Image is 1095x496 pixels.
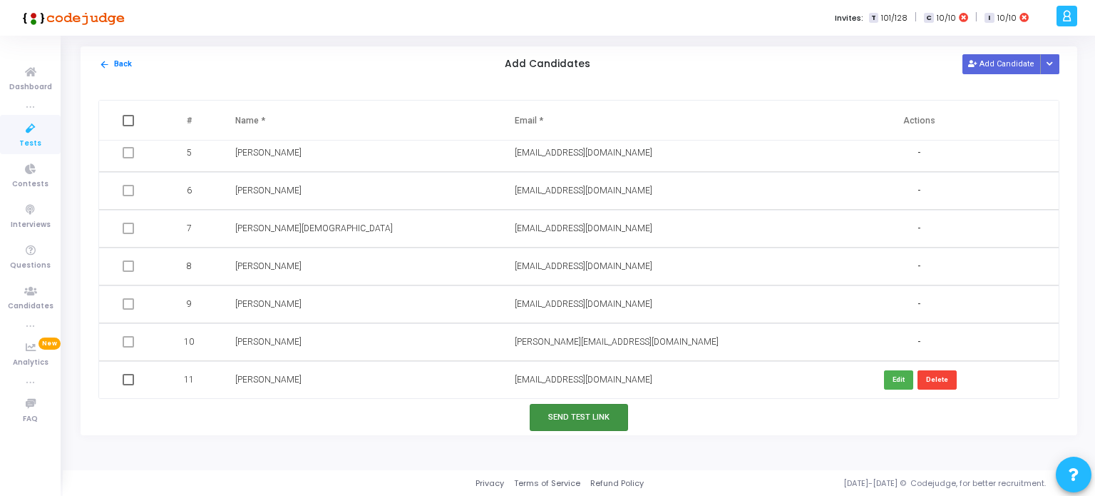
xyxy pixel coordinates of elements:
button: Delete [917,370,957,390]
span: Questions [10,260,51,272]
button: Edit [884,370,913,390]
button: Back [98,58,133,71]
span: - [917,336,920,348]
span: [PERSON_NAME] [235,375,302,385]
button: Send Test Link [530,404,628,430]
span: 101/128 [881,12,908,24]
span: [EMAIL_ADDRESS][DOMAIN_NAME] [515,261,652,271]
span: | [915,10,917,25]
span: [PERSON_NAME] [235,186,302,196]
span: [EMAIL_ADDRESS][DOMAIN_NAME] [515,375,652,385]
span: 10/10 [937,12,956,24]
span: I [985,13,994,24]
img: logo [18,4,125,32]
span: T [869,13,878,24]
span: [PERSON_NAME] [235,337,302,347]
span: 6 [187,184,192,197]
span: - [917,223,920,235]
div: Button group with nested dropdown [1040,54,1060,74]
span: 10 [184,335,194,348]
span: - [917,260,920,273]
a: Terms of Service [514,477,580,490]
span: Interviews [11,219,51,231]
span: 10/10 [997,12,1017,24]
th: Actions [779,101,1059,141]
span: - [917,147,920,159]
label: Invites: [835,12,863,24]
span: New [38,338,61,350]
span: [EMAIL_ADDRESS][DOMAIN_NAME] [515,148,652,158]
mat-icon: arrow_back [99,59,110,70]
span: [EMAIL_ADDRESS][DOMAIN_NAME] [515,186,652,196]
span: [PERSON_NAME] [235,261,302,271]
span: 7 [187,222,192,235]
div: [DATE]-[DATE] © Codejudge, for better recruitment. [644,477,1077,490]
th: Email * [500,101,780,141]
span: Tests [19,138,41,150]
span: C [924,13,933,24]
span: 9 [187,298,192,310]
span: [EMAIL_ADDRESS][DOMAIN_NAME] [515,223,652,233]
span: Analytics [13,357,48,369]
th: # [160,101,222,141]
a: Refund Policy [590,477,644,490]
span: 5 [187,146,192,159]
span: - [917,185,920,197]
a: Privacy [475,477,504,490]
span: [PERSON_NAME][EMAIL_ADDRESS][DOMAIN_NAME] [515,337,719,347]
span: Candidates [8,300,53,313]
span: [EMAIL_ADDRESS][DOMAIN_NAME] [515,299,652,309]
span: Dashboard [9,81,52,93]
button: Add Candidate [962,54,1041,74]
th: Name * [221,101,500,141]
span: | [975,10,977,25]
span: 8 [187,260,192,273]
span: - [917,298,920,310]
span: Contests [12,178,48,191]
h5: Add Candidates [505,59,590,71]
span: [PERSON_NAME] [235,299,302,309]
span: FAQ [23,413,38,425]
span: [PERSON_NAME] [235,148,302,158]
span: [PERSON_NAME][DEMOGRAPHIC_DATA] [235,223,393,233]
span: 11 [184,373,194,386]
